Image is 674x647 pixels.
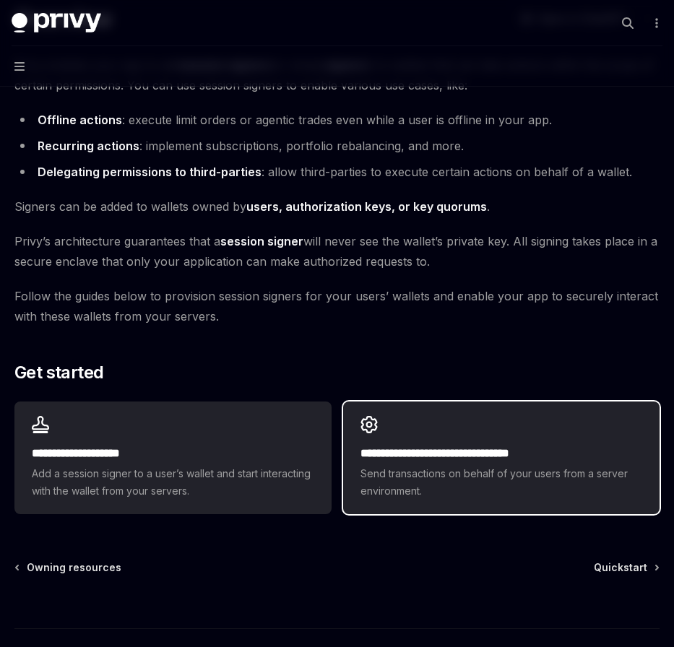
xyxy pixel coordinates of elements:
[12,13,101,33] img: dark logo
[594,560,658,575] a: Quickstart
[14,196,660,217] span: Signers can be added to wallets owned by .
[14,361,103,384] span: Get started
[220,234,303,248] strong: session signer
[14,401,332,514] a: **** **** **** *****Add a session signer to a user’s wallet and start interacting with the wallet...
[14,286,660,326] span: Follow the guides below to provision session signers for your users’ wallets and enable your app ...
[14,162,660,182] li: : allow third-parties to execute certain actions on behalf of a wallet.
[360,465,643,500] span: Send transactions on behalf of your users from a server environment.
[38,139,139,153] strong: Recurring actions
[27,560,121,575] span: Owning resources
[14,110,660,130] li: : execute limit orders or agentic trades even while a user is offline in your app.
[38,165,262,179] strong: Delegating permissions to third-parties
[14,136,660,156] li: : implement subscriptions, portfolio rebalancing, and more.
[246,199,487,214] a: users, authorization keys, or key quorums
[14,231,660,272] span: Privy’s architecture guarantees that a will never see the wallet’s private key. All signing takes...
[32,465,314,500] span: Add a session signer to a user’s wallet and start interacting with the wallet from your servers.
[16,560,121,575] a: Owning resources
[594,560,647,575] span: Quickstart
[38,113,122,127] strong: Offline actions
[648,13,662,33] button: More actions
